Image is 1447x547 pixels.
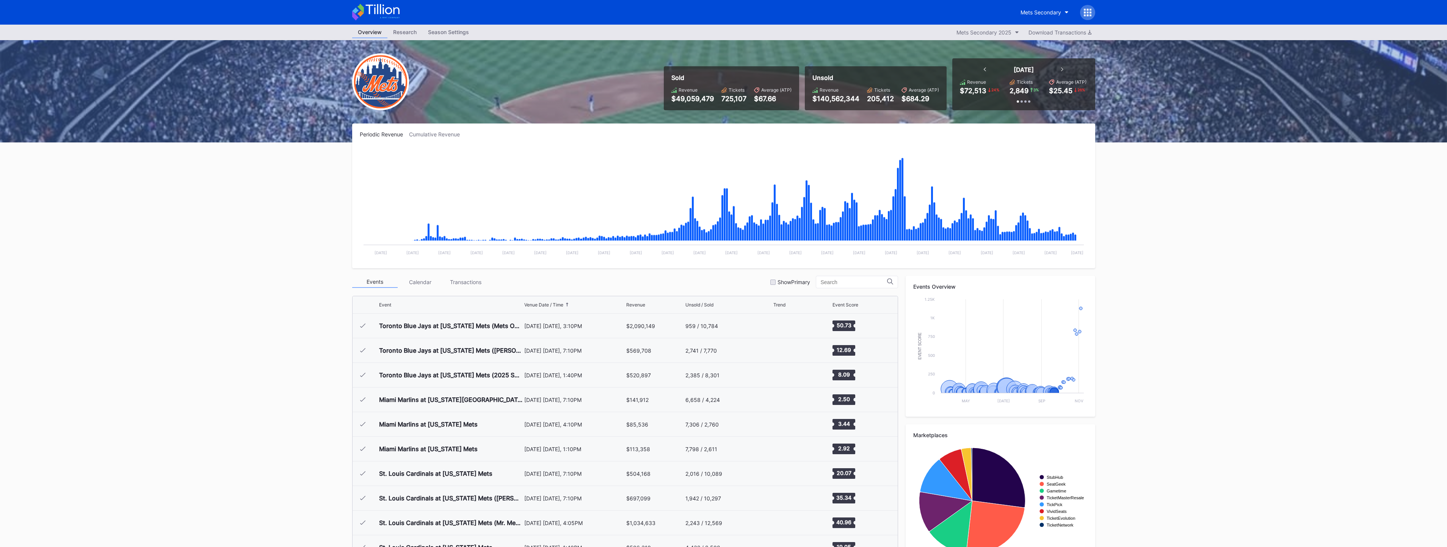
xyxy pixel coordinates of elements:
[1028,29,1091,36] div: Download Transactions
[379,396,522,403] div: Miami Marlins at [US_STATE][GEOGRAPHIC_DATA] (Bark at the Park)
[379,322,522,330] div: Toronto Blue Jays at [US_STATE] Mets (Mets Opening Day)
[685,302,713,308] div: Unsold / Sold
[566,250,578,255] text: [DATE]
[671,74,792,81] div: Sold
[960,87,986,95] div: $72,513
[1047,482,1066,486] text: SeatGeek
[693,250,706,255] text: [DATE]
[789,250,801,255] text: [DATE]
[1047,523,1074,527] text: TicketNetwork
[679,87,698,93] div: Revenue
[1056,79,1086,85] div: Average (ATP)
[821,250,833,255] text: [DATE]
[379,302,391,308] div: Event
[352,276,398,288] div: Events
[1015,5,1074,19] button: Mets Secondary
[812,74,939,81] div: Unsold
[913,432,1088,438] div: Marketplaces
[1014,66,1034,73] div: [DATE]
[685,347,717,354] div: 2,741 / 7,770
[773,390,796,409] svg: Chart title
[838,396,850,402] text: 2.50
[685,372,720,378] div: 2,385 / 8,301
[626,397,649,403] div: $141,912
[909,87,939,93] div: Average (ATP)
[1044,250,1057,255] text: [DATE]
[962,399,970,403] text: May
[379,445,478,453] div: Miami Marlins at [US_STATE] Mets
[773,366,796,384] svg: Chart title
[379,494,522,502] div: St. Louis Cardinals at [US_STATE] Mets ([PERSON_NAME] Hoodie Jersey Giveaway)
[626,323,655,329] div: $2,090,149
[379,347,522,354] div: Toronto Blue Jays at [US_STATE] Mets ([PERSON_NAME] Players Pin Giveaway)
[1047,489,1066,493] text: Gametime
[626,421,648,428] div: $85,536
[754,95,792,103] div: $67.66
[685,323,718,329] div: 959 / 10,784
[438,250,451,255] text: [DATE]
[524,446,625,452] div: [DATE] [DATE], 1:10PM
[773,439,796,458] svg: Chart title
[836,494,851,501] text: 35.34
[685,495,721,502] div: 1,942 / 10,297
[662,250,674,255] text: [DATE]
[837,322,851,328] text: 50.73
[443,276,489,288] div: Transactions
[352,53,409,110] img: New-York-Mets-Transparent.png
[379,519,522,527] div: St. Louis Cardinals at [US_STATE] Mets (Mr. Met Empire State Building Bobblehead Giveaway)
[685,520,722,526] div: 2,243 / 12,569
[820,87,839,93] div: Revenue
[685,421,719,428] div: 7,306 / 2,760
[925,297,935,302] text: 1.25k
[956,29,1011,36] div: Mets Secondary 2025
[626,347,651,354] div: $569,708
[773,464,796,483] svg: Chart title
[721,95,746,103] div: 725,107
[933,391,935,395] text: 0
[1071,250,1083,255] text: [DATE]
[773,489,796,508] svg: Chart title
[1021,9,1061,16] div: Mets Secondary
[626,372,651,378] div: $520,897
[761,87,792,93] div: Average (ATP)
[626,302,645,308] div: Revenue
[991,87,1000,93] div: 24 %
[598,250,610,255] text: [DATE]
[626,520,655,526] div: $1,034,633
[626,446,650,452] div: $113,358
[967,79,986,85] div: Revenue
[913,283,1088,290] div: Events Overview
[901,95,939,103] div: $684.29
[913,295,1088,409] svg: Chart title
[422,27,475,38] a: Season Settings
[1047,475,1063,480] text: StubHub
[1012,250,1025,255] text: [DATE]
[524,302,563,308] div: Venue Date / Time
[918,332,922,359] text: Event Score
[838,371,850,378] text: 8.09
[671,95,714,103] div: $49,059,479
[1047,502,1063,507] text: TickPick
[953,27,1023,38] button: Mets Secondary 2025
[379,420,478,428] div: Miami Marlins at [US_STATE] Mets
[502,250,514,255] text: [DATE]
[1033,87,1039,93] div: 3 %
[928,353,935,358] text: 500
[1010,87,1028,95] div: 2,849
[685,397,720,403] div: 6,658 / 4,224
[867,95,894,103] div: 205,412
[885,250,897,255] text: [DATE]
[812,95,859,103] div: $140,562,344
[1047,509,1067,514] text: VividSeats
[725,250,738,255] text: [DATE]
[928,372,935,376] text: 250
[778,279,810,285] div: Show Primary
[757,250,770,255] text: [DATE]
[729,87,745,93] div: Tickets
[387,27,422,38] a: Research
[626,495,651,502] div: $697,099
[832,302,858,308] div: Event Score
[406,250,419,255] text: [DATE]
